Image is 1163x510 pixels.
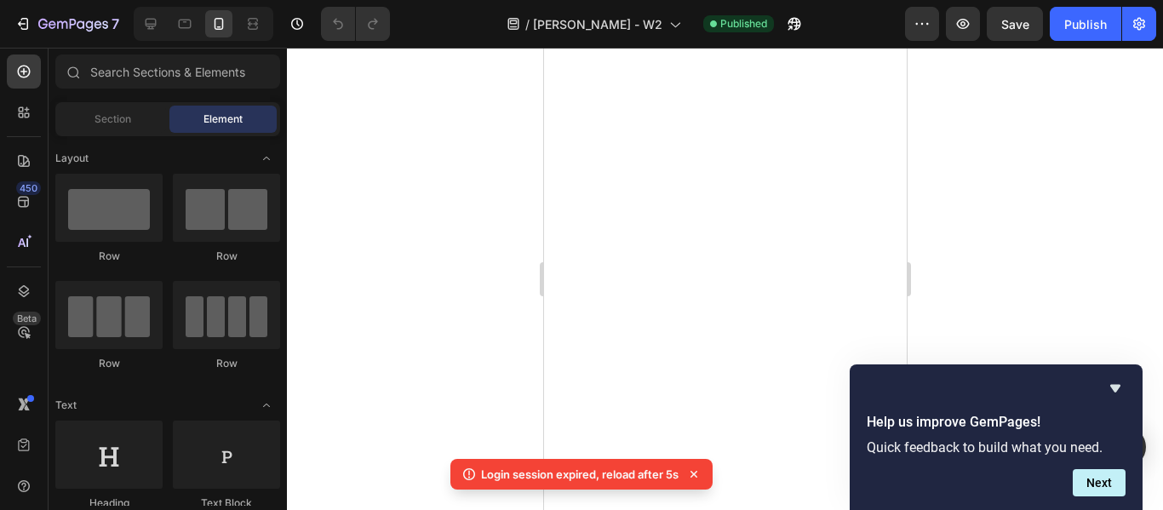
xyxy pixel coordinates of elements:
div: Help us improve GemPages! [867,378,1126,496]
span: Published [720,16,767,32]
div: 450 [16,181,41,195]
button: Publish [1050,7,1121,41]
iframe: Design area [544,48,907,510]
span: [PERSON_NAME] - W2 [533,15,662,33]
h2: Help us improve GemPages! [867,412,1126,433]
div: Undo/Redo [321,7,390,41]
button: Next question [1073,469,1126,496]
span: Layout [55,151,89,166]
span: Section [95,112,131,127]
span: Toggle open [253,392,280,419]
div: Row [173,249,280,264]
p: Quick feedback to build what you need. [867,439,1126,456]
span: Save [1001,17,1029,32]
div: Row [173,356,280,371]
button: 7 [7,7,127,41]
div: Row [55,356,163,371]
button: Hide survey [1105,378,1126,398]
div: Beta [13,312,41,325]
div: Row [55,249,163,264]
p: Login session expired, reload after 5s [481,466,679,483]
span: Toggle open [253,145,280,172]
div: Publish [1064,15,1107,33]
span: Text [55,398,77,413]
span: / [525,15,530,33]
span: Element [203,112,243,127]
input: Search Sections & Elements [55,54,280,89]
button: Save [987,7,1043,41]
p: 7 [112,14,119,34]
